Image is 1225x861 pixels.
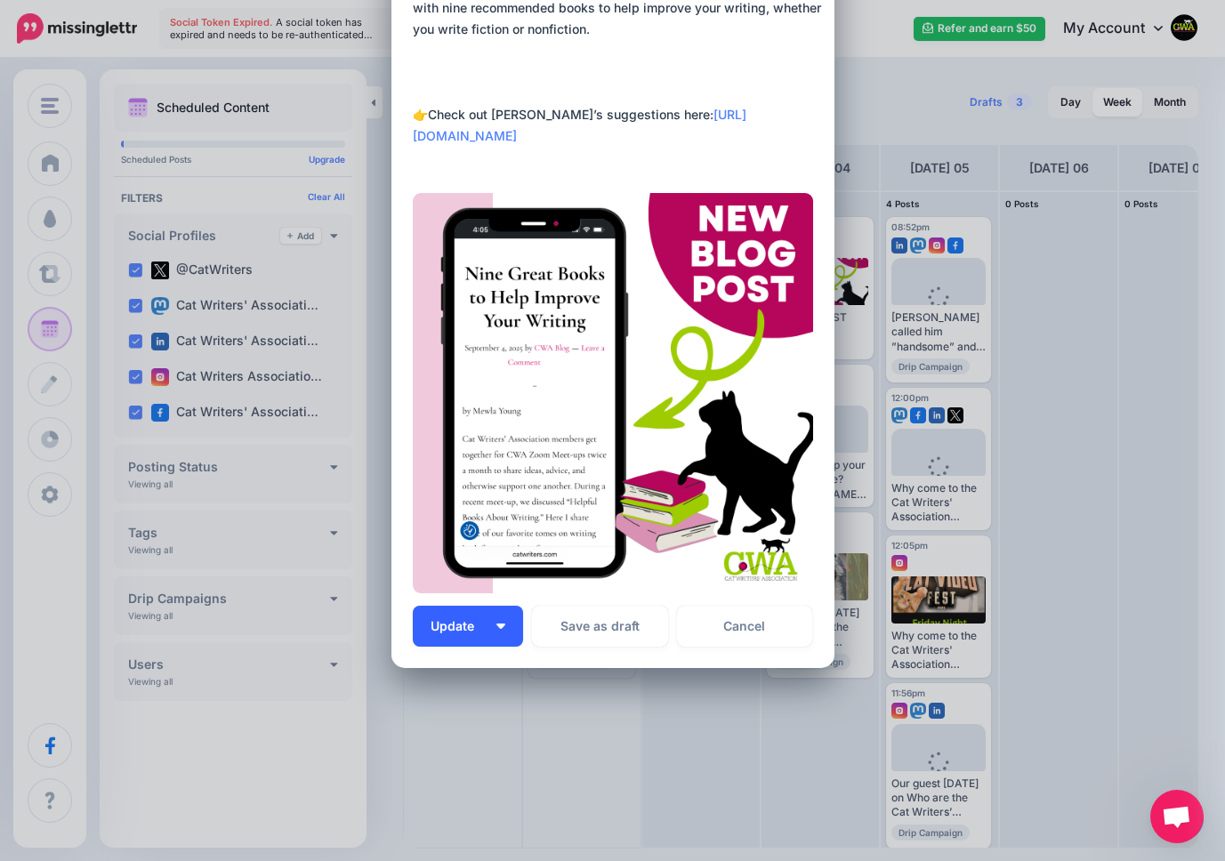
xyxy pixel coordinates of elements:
button: Save as draft [532,606,668,647]
span: Update [431,620,488,632]
img: K54K14E2ADTTUT2CJ449MMM7TTI1H7A1.png [413,193,813,593]
a: Cancel [677,606,813,647]
img: arrow-down-white.png [496,624,505,629]
button: Update [413,606,523,647]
